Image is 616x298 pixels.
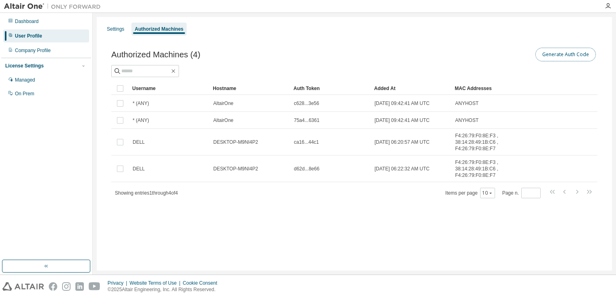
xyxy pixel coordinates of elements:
[375,139,430,145] span: [DATE] 06:20:57 AM UTC
[502,188,541,198] span: Page n.
[15,77,35,83] div: Managed
[132,82,206,95] div: Username
[375,166,430,172] span: [DATE] 06:22:32 AM UTC
[129,280,183,286] div: Website Terms of Use
[107,26,124,32] div: Settings
[375,117,430,124] span: [DATE] 09:42:41 AM UTC
[15,33,42,39] div: User Profile
[108,286,222,293] p: © 2025 Altair Engineering, Inc. All Rights Reserved.
[15,47,51,54] div: Company Profile
[374,82,448,95] div: Added At
[455,132,512,152] span: F4:26:79:F0:8E:F3 , 38:14:28:49:1B:C6 , F4:26:79:F0:8E:F7
[482,190,493,196] button: 10
[15,18,39,25] div: Dashboard
[5,63,44,69] div: License Settings
[2,282,44,291] img: altair_logo.svg
[62,282,71,291] img: instagram.svg
[213,82,287,95] div: Hostname
[213,117,233,124] span: AltairOne
[213,166,258,172] span: DESKTOP-M9NI4P2
[375,100,430,107] span: [DATE] 09:42:41 AM UTC
[535,48,596,61] button: Generate Auth Code
[294,166,319,172] span: d62d...8e66
[293,82,368,95] div: Auth Token
[455,117,479,124] span: ANYHOST
[455,82,513,95] div: MAC Addresses
[213,100,233,107] span: AltairOne
[133,166,145,172] span: DELL
[115,190,178,196] span: Showing entries 1 through 4 of 4
[89,282,100,291] img: youtube.svg
[445,188,495,198] span: Items per page
[183,280,222,286] div: Cookie Consent
[135,26,183,32] div: Authorized Machines
[133,139,145,145] span: DELL
[213,139,258,145] span: DESKTOP-M9NI4P2
[133,100,149,107] span: * (ANY)
[455,100,479,107] span: ANYHOST
[15,90,34,97] div: On Prem
[108,280,129,286] div: Privacy
[75,282,84,291] img: linkedin.svg
[455,159,512,178] span: F4:26:79:F0:8E:F3 , 38:14:28:49:1B:C6 , F4:26:79:F0:8E:F7
[294,100,319,107] span: c628...3e56
[294,139,319,145] span: ca16...44c1
[4,2,105,10] img: Altair One
[133,117,149,124] span: * (ANY)
[49,282,57,291] img: facebook.svg
[111,50,200,59] span: Authorized Machines (4)
[294,117,319,124] span: 75a4...6361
